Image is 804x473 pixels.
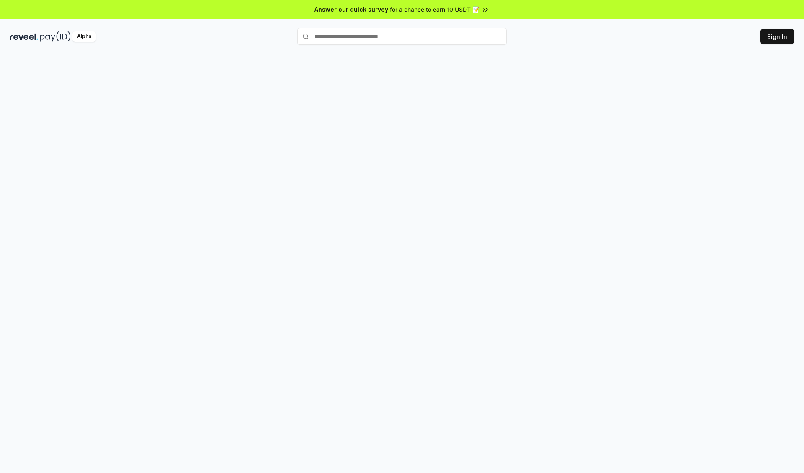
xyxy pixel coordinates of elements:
button: Sign In [760,29,794,44]
img: reveel_dark [10,31,38,42]
span: for a chance to earn 10 USDT 📝 [390,5,479,14]
div: Alpha [72,31,96,42]
span: Answer our quick survey [314,5,388,14]
img: pay_id [40,31,71,42]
